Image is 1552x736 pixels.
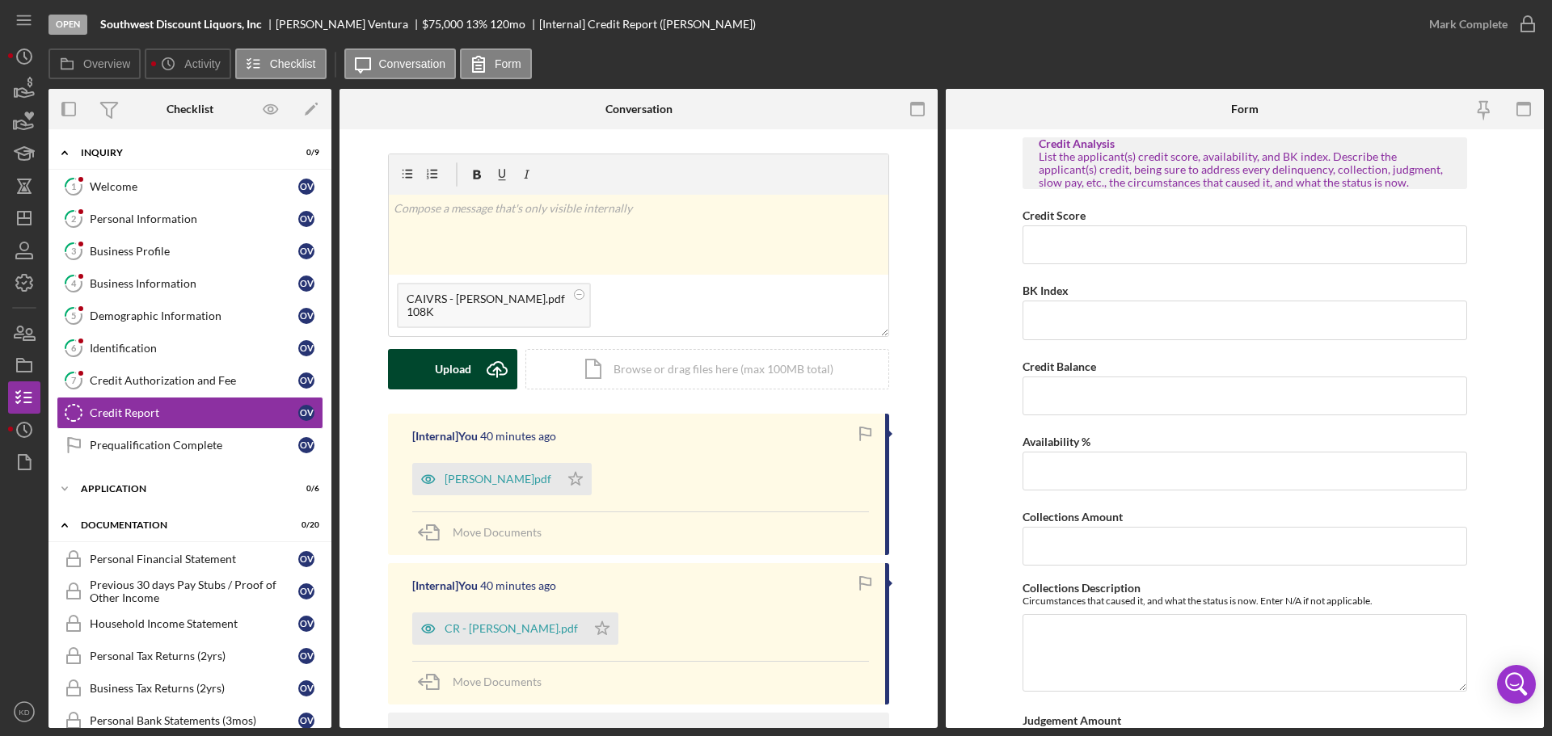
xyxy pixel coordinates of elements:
div: O V [298,211,314,227]
tspan: 7 [71,375,77,385]
label: Credit Score [1023,208,1086,222]
button: Mark Complete [1413,8,1544,40]
div: Mark Complete [1429,8,1508,40]
label: Collections Description [1023,581,1141,595]
a: 6IdentificationOV [57,332,323,364]
div: O V [298,713,314,729]
a: Personal Financial StatementOV [57,543,323,575]
div: O V [298,275,314,292]
button: Conversation [344,48,457,79]
tspan: 1 [71,181,76,191]
div: Identification [90,342,298,355]
label: Credit Balance [1023,360,1096,373]
div: Personal Information [90,212,298,225]
div: [Internal] Credit Report ([PERSON_NAME]) [539,18,756,31]
a: Prequalification CompleteOV [57,429,323,461]
div: [Internal] You [412,430,478,443]
div: O V [298,308,314,324]
div: O V [298,372,314,389]
tspan: 5 [71,310,76,321]
span: Move Documents [453,525,542,539]
div: CR - [PERSON_NAME].pdf [445,622,578,635]
time: 2025-10-15 10:54 [480,579,556,592]
div: O V [298,583,314,599]
a: Household Income StatementOV [57,608,323,640]
label: Judgement Amount [1023,713,1121,727]
div: O V [298,616,314,632]
div: O V [298,340,314,356]
button: Move Documents [412,512,558,553]
a: 2Personal InformationOV [57,203,323,235]
div: Documentation [81,520,279,530]
time: 2025-10-15 10:54 [480,430,556,443]
div: Welcome [90,180,298,193]
tspan: 6 [71,343,77,353]
a: 4Business InformationOV [57,267,323,300]
div: Previous 30 days Pay Stubs / Proof of Other Income [90,578,298,604]
a: 7Credit Authorization and FeeOV [57,364,323,397]
tspan: 4 [71,278,77,288]
div: [PERSON_NAME]pdf [445,473,551,486]
div: 13 % [466,18,487,31]
div: Open [48,15,87,35]
div: Demographic Information [90,309,298,322]
div: Business Profile [90,245,298,258]
div: O V [298,243,314,259]
a: Credit ReportOV [57,397,323,429]
span: Move Documents [453,675,542,688]
label: Activity [184,57,220,70]
div: 120 mo [490,18,525,31]
b: Southwest Discount Liquors, Inc [100,18,262,31]
button: [PERSON_NAME]pdf [412,463,592,495]
div: O V [298,648,314,664]
div: Upload [435,349,471,389]
div: O V [298,551,314,567]
button: Activity [145,48,230,79]
div: Application [81,484,279,494]
a: Business Tax Returns (2yrs)OV [57,672,323,704]
div: O V [298,680,314,696]
label: Checklist [270,57,316,70]
button: Move Documents [412,662,558,702]
a: Previous 30 days Pay Stubs / Proof of Other IncomeOV [57,575,323,608]
div: O V [298,405,314,421]
button: Form [460,48,532,79]
button: KD [8,696,40,728]
div: Open Intercom Messenger [1497,665,1536,704]
button: Upload [388,349,517,389]
span: $75,000 [422,17,463,31]
button: Checklist [235,48,327,79]
div: Credit Analysis [1039,137,1451,150]
div: 0 / 20 [290,520,319,530]
a: 3Business ProfileOV [57,235,323,267]
div: [Internal] You [412,579,478,592]
label: Conversation [379,57,446,70]
div: Inquiry [81,148,279,158]
text: KD [19,708,29,717]
div: O V [298,179,314,195]
div: Personal Financial Statement [90,553,298,566]
label: Collections Amount [1023,510,1123,524]
a: 1WelcomeOV [57,170,323,203]
div: Credit Authorization and Fee [90,374,298,387]
label: Overview [83,57,130,70]
label: Availability % [1023,435,1090,448]
div: 108K [407,305,565,318]
a: Personal Tax Returns (2yrs)OV [57,640,323,672]
tspan: 3 [71,246,76,256]
div: CAIVRS - [PERSON_NAME].pdf [407,292,565,305]
div: O V [298,437,314,453]
tspan: 2 [71,213,76,224]
a: 5Demographic InformationOV [57,300,323,332]
button: CR - [PERSON_NAME].pdf [412,612,618,645]
div: Checklist [167,103,213,116]
div: Form [1231,103,1259,116]
div: Prequalification Complete [90,439,298,452]
label: Form [495,57,521,70]
div: Circumstances that caused it, and what the status is now. Enter N/A if not applicable. [1023,595,1467,607]
div: Personal Tax Returns (2yrs) [90,650,298,662]
div: 0 / 6 [290,484,319,494]
div: 0 / 9 [290,148,319,158]
div: Business Information [90,277,298,290]
div: List the applicant(s) credit score, availability, and BK index. Describe the applicant(s) credit,... [1039,150,1451,189]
